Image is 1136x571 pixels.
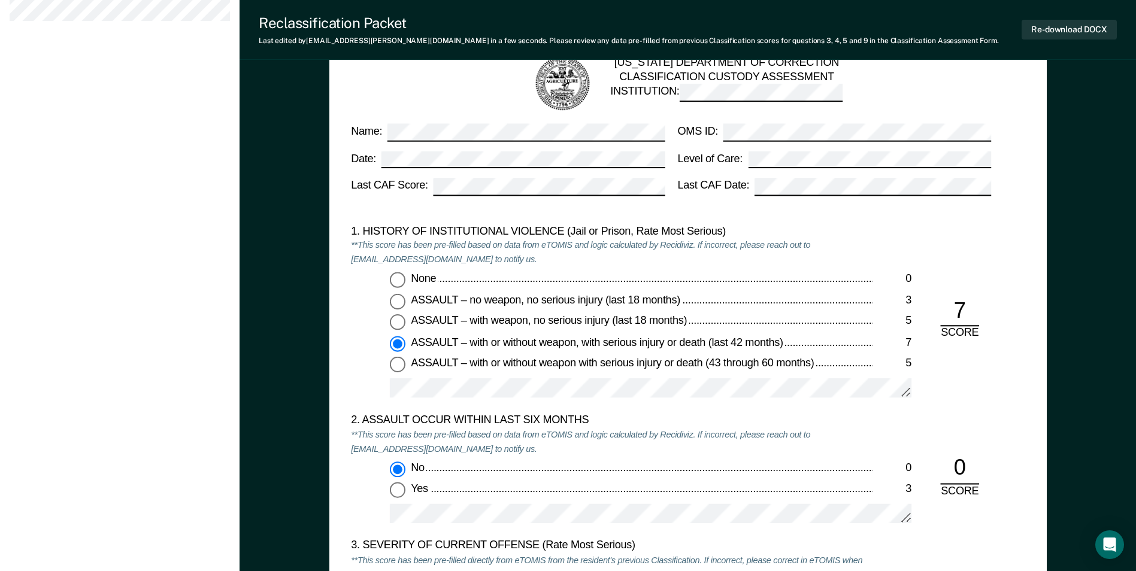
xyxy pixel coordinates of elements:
[259,37,999,45] div: Last edited by [EMAIL_ADDRESS][PERSON_NAME][DOMAIN_NAME] . Please review any data pre-filled from...
[387,124,665,141] input: Name:
[873,461,911,476] div: 0
[411,315,689,327] span: ASSAULT – with weapon, no serious injury (last 18 months)
[873,294,911,308] div: 3
[390,336,405,351] input: ASSAULT – with or without weapon, with serious injury or death (last 42 months)7
[677,178,991,196] label: Last CAF Date:
[723,124,991,141] input: OMS ID:
[873,357,911,372] div: 5
[679,84,843,102] input: INSTITUTION:
[390,315,405,330] input: ASSAULT – with weapon, no serious injury (last 18 months)5
[677,124,991,141] label: OMS ID:
[1095,530,1124,559] div: Open Intercom Messenger
[610,84,843,102] label: INSTITUTION:
[873,272,911,287] div: 0
[351,414,873,428] div: 2. ASSAULT OCCUR WITHIN LAST SIX MONTHS
[411,482,430,494] span: Yes
[411,336,785,348] span: ASSAULT – with or without weapon, with serious injury or death (last 42 months)
[873,482,911,497] div: 3
[259,14,999,32] div: Reclassification Packet
[940,297,979,327] div: 7
[873,336,911,350] div: 7
[351,151,665,168] label: Date:
[351,429,810,454] em: **This score has been pre-filled based on data from eTOMIS and logic calculated by Recidiviz. If ...
[351,539,873,554] div: 3. SEVERITY OF CURRENT OFFENSE (Rate Most Serious)
[351,225,873,239] div: 1. HISTORY OF INSTITUTIONAL VIOLENCE (Jail or Prison, Rate Most Serious)
[390,294,405,309] input: ASSAULT – no weapon, no serious injury (last 18 months)3
[755,178,991,196] input: Last CAF Date:
[390,482,405,498] input: Yes3
[677,151,991,168] label: Level of Care:
[433,178,664,196] input: Last CAF Score:
[411,357,816,369] span: ASSAULT – with or without weapon with serious injury or death (43 through 60 months)
[351,240,810,265] em: **This score has been pre-filled based on data from eTOMIS and logic calculated by Recidiviz. If ...
[381,151,665,168] input: Date:
[411,461,426,473] span: No
[390,272,405,288] input: None0
[873,315,911,329] div: 5
[490,37,546,45] span: in a few seconds
[351,124,665,141] label: Name:
[931,484,989,499] div: SCORE
[748,151,991,168] input: Level of Care:
[533,55,591,113] img: TN Seal
[351,178,665,196] label: Last CAF Score:
[411,294,682,306] span: ASSAULT – no weapon, no serious injury (last 18 months)
[390,461,405,477] input: No0
[610,56,843,112] div: [US_STATE] DEPARTMENT OF CORRECTION CLASSIFICATION CUSTODY ASSESSMENT
[940,455,979,484] div: 0
[1022,20,1117,40] button: Re-download DOCX
[411,272,438,284] span: None
[390,357,405,373] input: ASSAULT – with or without weapon with serious injury or death (43 through 60 months)5
[931,327,989,341] div: SCORE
